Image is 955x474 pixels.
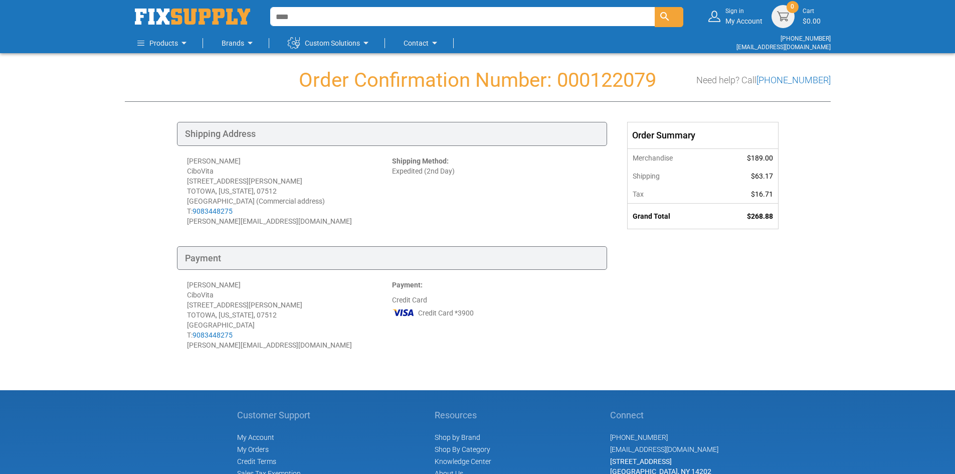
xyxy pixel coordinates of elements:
[392,280,597,350] div: Credit Card
[137,33,190,53] a: Products
[435,457,491,465] a: Knowledge Center
[135,9,250,25] img: Fix Industrial Supply
[222,33,256,53] a: Brands
[751,172,773,180] span: $63.17
[633,212,670,220] strong: Grand Total
[791,3,794,11] span: 0
[404,33,441,53] a: Contact
[288,33,372,53] a: Custom Solutions
[435,433,480,441] a: Shop by Brand
[435,410,491,420] h5: Resources
[187,280,392,350] div: [PERSON_NAME] CiboVita [STREET_ADDRESS][PERSON_NAME] TOTOWA, [US_STATE], 07512 [GEOGRAPHIC_DATA] ...
[628,185,715,204] th: Tax
[237,445,269,453] span: My Orders
[392,281,423,289] strong: Payment:
[736,44,831,51] a: [EMAIL_ADDRESS][DOMAIN_NAME]
[193,331,233,339] a: 9083448275
[392,156,597,226] div: Expedited (2nd Day)
[781,35,831,42] a: [PHONE_NUMBER]
[418,308,474,318] span: Credit Card *3900
[125,69,831,91] h1: Order Confirmation Number: 000122079
[628,122,778,148] div: Order Summary
[392,305,415,320] img: VI
[628,167,715,185] th: Shipping
[237,433,274,441] span: My Account
[135,9,250,25] a: store logo
[725,7,762,16] small: Sign in
[610,445,718,453] a: [EMAIL_ADDRESS][DOMAIN_NAME]
[696,75,831,85] h3: Need help? Call
[187,156,392,226] div: [PERSON_NAME] CiboVita [STREET_ADDRESS][PERSON_NAME] TOTOWA, [US_STATE], 07512 [GEOGRAPHIC_DATA] ...
[610,433,668,441] a: [PHONE_NUMBER]
[725,7,762,26] div: My Account
[237,410,316,420] h5: Customer Support
[756,75,831,85] a: [PHONE_NUMBER]
[193,207,233,215] a: 9083448275
[803,17,821,25] span: $0.00
[610,410,718,420] h5: Connect
[747,212,773,220] span: $268.88
[392,157,449,165] strong: Shipping Method:
[177,246,607,270] div: Payment
[803,7,821,16] small: Cart
[237,457,276,465] span: Credit Terms
[747,154,773,162] span: $189.00
[751,190,773,198] span: $16.71
[177,122,607,146] div: Shipping Address
[628,148,715,167] th: Merchandise
[435,445,490,453] a: Shop By Category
